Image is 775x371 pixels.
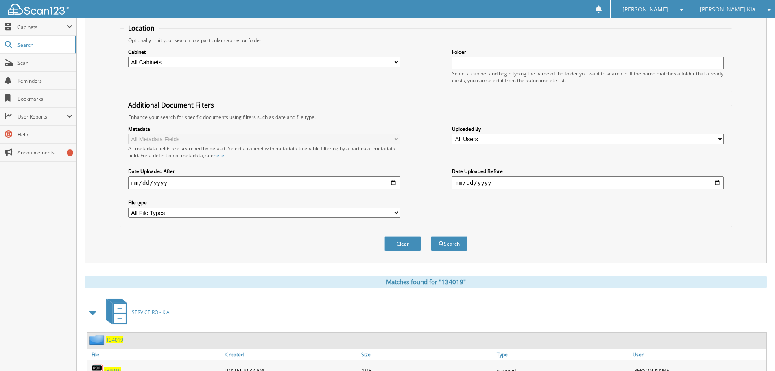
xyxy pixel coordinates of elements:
a: SERVICE RO - KIA [101,296,170,328]
img: scan123-logo-white.svg [8,4,69,15]
div: 1 [67,149,73,156]
label: Folder [452,48,724,55]
span: Scan [17,59,72,66]
span: [PERSON_NAME] [622,7,668,12]
label: Uploaded By [452,125,724,132]
span: SERVICE RO - KIA [132,309,170,316]
button: Clear [384,236,421,251]
a: File [87,349,223,360]
div: Select a cabinet and begin typing the name of the folder you want to search in. If the name match... [452,70,724,84]
img: folder2.png [89,335,106,345]
label: File type [128,199,400,206]
span: User Reports [17,113,67,120]
label: Metadata [128,125,400,132]
label: Cabinet [128,48,400,55]
div: Optionally limit your search to a particular cabinet or folder [124,37,728,44]
label: Date Uploaded Before [452,168,724,175]
span: Reminders [17,77,72,84]
span: Bookmarks [17,95,72,102]
a: Type [495,349,631,360]
span: Search [17,42,71,48]
a: Created [223,349,359,360]
div: Enhance your search for specific documents using filters such as date and file type. [124,114,728,121]
div: Matches found for "134019" [85,276,767,288]
span: [PERSON_NAME] Kia [700,7,755,12]
a: here [214,152,224,159]
a: 134019 [106,336,123,343]
span: Cabinets [17,24,67,31]
a: User [631,349,766,360]
input: start [128,176,400,189]
legend: Additional Document Filters [124,101,218,110]
label: Date Uploaded After [128,168,400,175]
legend: Location [124,24,159,33]
a: Size [359,349,495,360]
input: end [452,176,724,189]
button: Search [431,236,467,251]
span: Announcements [17,149,72,156]
span: Help [17,131,72,138]
div: All metadata fields are searched by default. Select a cabinet with metadata to enable filtering b... [128,145,400,159]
